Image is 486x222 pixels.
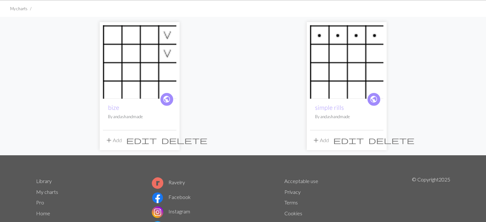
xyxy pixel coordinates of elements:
[10,6,27,12] li: My charts
[152,192,163,203] img: Facebook logo
[160,92,174,106] a: public
[152,206,163,218] img: Instagram logo
[163,93,171,106] i: public
[366,134,417,146] button: Delete
[152,208,190,214] a: Instagram
[108,104,119,111] a: bize
[333,136,364,144] i: Edit
[103,58,176,64] a: bize
[284,199,298,205] a: Terms
[36,189,58,195] a: My charts
[284,178,318,184] a: Acceptable use
[103,134,124,146] button: Add
[370,94,378,104] span: public
[367,92,381,106] a: public
[126,136,157,144] i: Edit
[152,177,163,189] img: Ravelry logo
[108,114,171,120] p: By andashandmade
[312,136,320,145] span: add
[310,134,331,146] button: Add
[124,134,159,146] button: Edit
[310,25,383,99] img: simple rills
[331,134,366,146] button: Edit
[161,136,207,145] span: delete
[284,189,301,195] a: Privacy
[105,136,113,145] span: add
[152,194,191,200] a: Facebook
[368,136,414,145] span: delete
[159,134,210,146] button: Delete
[333,136,364,145] span: edit
[370,93,378,106] i: public
[36,178,52,184] a: Library
[126,136,157,145] span: edit
[163,94,171,104] span: public
[103,25,176,99] img: bize
[310,58,383,64] a: simple rills
[315,114,378,120] p: By andashandmade
[284,210,302,216] a: Cookies
[315,104,344,111] a: simple rills
[36,210,50,216] a: Home
[152,179,185,185] a: Ravelry
[36,199,44,205] a: Pro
